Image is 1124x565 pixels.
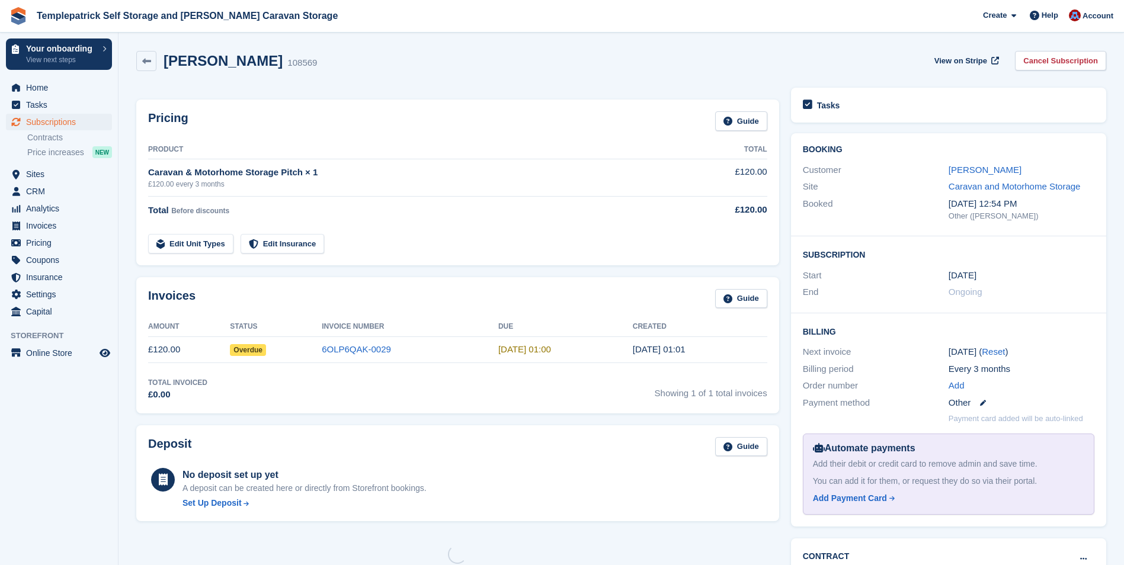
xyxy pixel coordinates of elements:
span: Home [26,79,97,96]
h2: Invoices [148,289,196,309]
a: menu [6,79,112,96]
div: Start [803,269,949,282]
a: menu [6,114,112,130]
td: £120.00 [671,159,767,196]
time: 2025-10-01 00:00:00 UTC [949,269,976,282]
p: Your onboarding [26,44,97,53]
th: Amount [148,317,230,336]
span: Invoices [26,217,97,234]
div: Billing period [803,362,949,376]
span: Ongoing [949,287,982,297]
a: Price increases NEW [27,146,112,159]
a: 6OLP6QAK-0029 [322,344,391,354]
a: menu [6,166,112,182]
a: menu [6,200,112,217]
th: Due [498,317,633,336]
div: Add Payment Card [813,492,887,505]
span: Showing 1 of 1 total invoices [655,377,767,402]
span: Online Store [26,345,97,361]
span: Sites [26,166,97,182]
h2: Billing [803,325,1094,337]
div: Booked [803,197,949,222]
a: Reset [982,346,1005,357]
a: Contracts [27,132,112,143]
span: Total [148,205,169,215]
div: £120.00 every 3 months [148,179,671,190]
div: £0.00 [148,388,207,402]
a: Your onboarding View next steps [6,38,112,70]
span: Insurance [26,269,97,285]
span: Account [1083,10,1113,22]
a: menu [6,183,112,200]
div: Automate payments [813,441,1084,455]
th: Total [671,140,767,159]
div: Add their debit or credit card to remove admin and save time. [813,458,1084,470]
h2: Deposit [148,437,191,457]
a: Add Payment Card [813,492,1080,505]
a: menu [6,269,112,285]
img: Leigh [1069,9,1081,21]
a: Set Up Deposit [182,497,427,509]
span: Settings [26,286,97,303]
a: [PERSON_NAME] [949,165,1021,175]
span: Capital [26,303,97,320]
div: End [803,285,949,299]
div: Other ([PERSON_NAME]) [949,210,1094,222]
a: menu [6,252,112,268]
div: 108569 [287,56,317,70]
span: Before discounts [171,207,229,215]
h2: Subscription [803,248,1094,260]
span: CRM [26,183,97,200]
div: Order number [803,379,949,393]
th: Created [633,317,767,336]
h2: Pricing [148,111,188,131]
div: Set Up Deposit [182,497,242,509]
th: Product [148,140,671,159]
div: Customer [803,163,949,177]
div: [DATE] ( ) [949,345,1094,359]
span: Storefront [11,330,118,342]
div: Next invoice [803,345,949,359]
span: Coupons [26,252,97,268]
img: stora-icon-8386f47178a22dfd0bd8f6a31ec36ba5ce8667c1dd55bd0f319d3a0aa187defe.svg [9,7,27,25]
a: menu [6,217,112,234]
h2: Tasks [817,100,840,111]
h2: Contract [803,550,850,563]
div: No deposit set up yet [182,468,427,482]
div: [DATE] 12:54 PM [949,197,1094,211]
div: Other [949,396,1094,410]
span: Tasks [26,97,97,113]
div: Total Invoiced [148,377,207,388]
a: Caravan and Motorhome Storage [949,181,1081,191]
div: Caravan & Motorhome Storage Pitch × 1 [148,166,671,179]
span: Pricing [26,235,97,251]
a: Templepatrick Self Storage and [PERSON_NAME] Caravan Storage [32,6,342,25]
a: Edit Insurance [241,234,325,253]
th: Invoice Number [322,317,498,336]
div: Every 3 months [949,362,1094,376]
a: Guide [715,437,767,457]
a: menu [6,286,112,303]
a: menu [6,97,112,113]
a: Guide [715,111,767,131]
th: Status [230,317,322,336]
p: View next steps [26,54,97,65]
h2: [PERSON_NAME] [164,53,283,69]
span: Analytics [26,200,97,217]
a: Edit Unit Types [148,234,233,253]
div: You can add it for them, or request they do so via their portal. [813,475,1084,487]
span: Overdue [230,344,266,356]
span: Subscriptions [26,114,97,130]
span: Create [983,9,1007,21]
td: £120.00 [148,336,230,363]
div: £120.00 [671,203,767,217]
div: NEW [92,146,112,158]
span: Price increases [27,147,84,158]
span: View on Stripe [934,55,987,67]
a: menu [6,345,112,361]
a: Guide [715,289,767,309]
time: 2025-10-01 00:01:07 UTC [633,344,686,354]
a: menu [6,303,112,320]
time: 2025-10-02 00:00:00 UTC [498,344,551,354]
div: Site [803,180,949,194]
